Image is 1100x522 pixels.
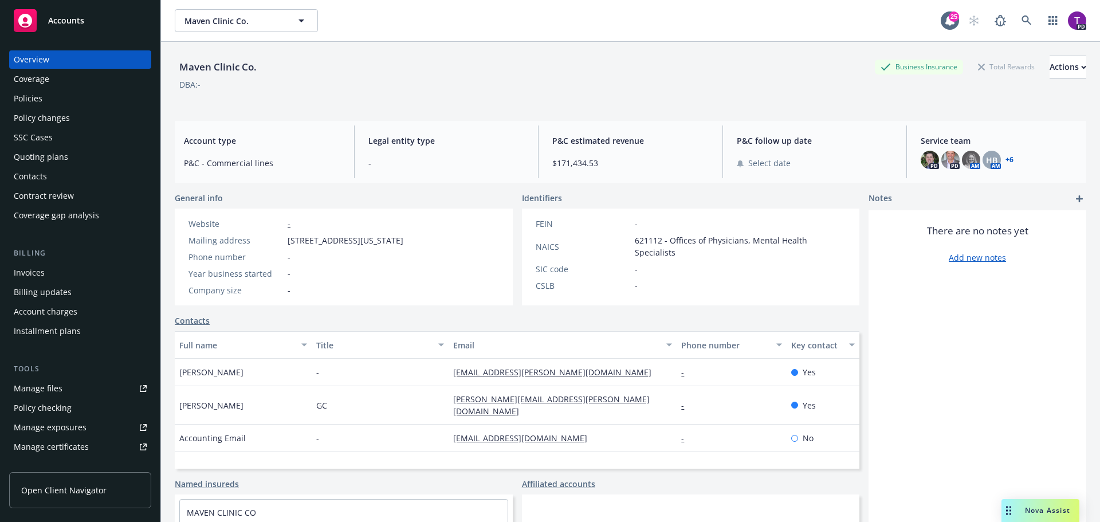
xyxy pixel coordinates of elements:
span: No [803,432,814,444]
div: Business Insurance [875,60,963,74]
div: Manage claims [14,457,72,476]
div: Mailing address [188,234,283,246]
span: GC [316,399,327,411]
a: Manage files [9,379,151,398]
span: - [635,263,638,275]
div: Policy changes [14,109,70,127]
a: Policy checking [9,399,151,417]
div: Contract review [14,187,74,205]
span: - [316,432,319,444]
span: - [635,280,638,292]
div: CSLB [536,280,630,292]
span: [PERSON_NAME] [179,399,243,411]
span: [STREET_ADDRESS][US_STATE] [288,234,403,246]
button: Key contact [787,331,859,359]
div: Phone number [681,339,769,351]
a: Policies [9,89,151,108]
div: Billing [9,248,151,259]
a: Report a Bug [989,9,1012,32]
a: - [681,367,693,378]
a: Named insureds [175,478,239,490]
div: Maven Clinic Co. [175,60,261,74]
div: Policy checking [14,399,72,417]
img: photo [941,151,960,169]
span: There are no notes yet [927,224,1028,238]
a: SSC Cases [9,128,151,147]
button: Phone number [677,331,786,359]
a: Manage certificates [9,438,151,456]
div: SIC code [536,263,630,275]
div: Quoting plans [14,148,68,166]
div: Email [453,339,659,351]
span: 621112 - Offices of Physicians, Mental Health Specialists [635,234,846,258]
span: Notes [869,192,892,206]
span: Nova Assist [1025,505,1070,515]
div: Year business started [188,268,283,280]
span: General info [175,192,223,204]
span: Accounting Email [179,432,246,444]
a: Search [1015,9,1038,32]
a: Affiliated accounts [522,478,595,490]
div: Manage files [14,379,62,398]
span: - [288,251,290,263]
div: Manage exposures [14,418,87,437]
span: Identifiers [522,192,562,204]
a: - [681,433,693,443]
a: Installment plans [9,322,151,340]
span: - [368,157,525,169]
div: Key contact [791,339,842,351]
span: - [288,268,290,280]
div: Coverage gap analysis [14,206,99,225]
span: P&C estimated revenue [552,135,709,147]
img: photo [1068,11,1086,30]
div: Account charges [14,303,77,321]
a: Switch app [1042,9,1064,32]
span: - [316,366,319,378]
span: Maven Clinic Co. [184,15,284,27]
a: Contacts [9,167,151,186]
a: Contacts [175,315,210,327]
div: Tools [9,363,151,375]
span: $171,434.53 [552,157,709,169]
span: Service team [921,135,1077,147]
span: Yes [803,399,816,411]
div: 25 [949,11,959,22]
div: Policies [14,89,42,108]
a: Manage exposures [9,418,151,437]
div: Company size [188,284,283,296]
div: NAICS [536,241,630,253]
a: Add new notes [949,252,1006,264]
a: MAVEN CLINIC CO [187,507,256,518]
a: Coverage [9,70,151,88]
span: Legal entity type [368,135,525,147]
button: Nova Assist [1001,499,1079,522]
div: Coverage [14,70,49,88]
span: Account type [184,135,340,147]
span: HB [986,154,997,166]
div: SSC Cases [14,128,53,147]
span: - [288,284,290,296]
button: Email [449,331,677,359]
span: Select date [748,157,791,169]
div: Installment plans [14,322,81,340]
div: Overview [14,50,49,69]
span: Yes [803,366,816,378]
div: FEIN [536,218,630,230]
a: Billing updates [9,283,151,301]
a: add [1072,192,1086,206]
div: Phone number [188,251,283,263]
div: Website [188,218,283,230]
span: [PERSON_NAME] [179,366,243,378]
a: +6 [1005,156,1013,163]
div: DBA: - [179,79,201,91]
span: Open Client Navigator [21,484,107,496]
a: Start snowing [962,9,985,32]
img: photo [962,151,980,169]
a: [EMAIL_ADDRESS][PERSON_NAME][DOMAIN_NAME] [453,367,661,378]
a: Account charges [9,303,151,321]
div: Full name [179,339,294,351]
button: Actions [1050,56,1086,79]
a: Accounts [9,5,151,37]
